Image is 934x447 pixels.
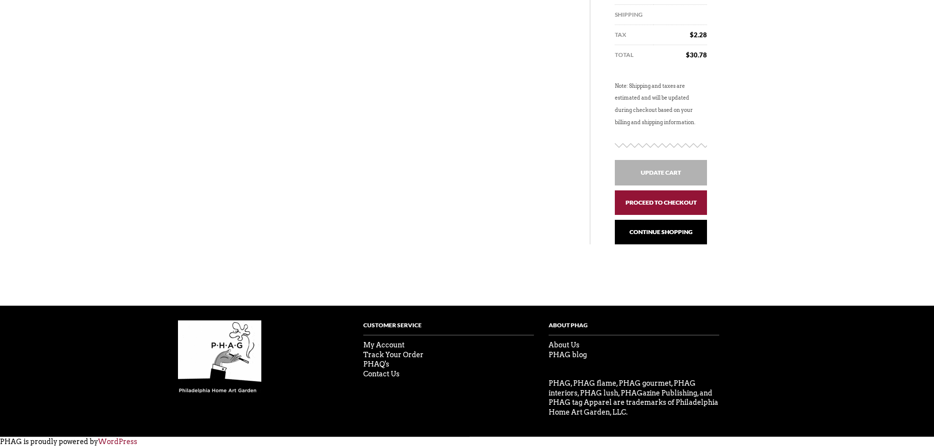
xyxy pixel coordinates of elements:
[615,45,654,65] th: Total
[363,341,404,349] a: My Account
[686,51,707,59] bdi: 30.78
[615,25,654,45] th: Tax
[615,5,654,25] th: Shipping
[549,341,580,349] a: About Us
[686,51,690,59] span: $
[363,351,424,359] a: Track Your Order
[615,160,707,185] input: Update Cart
[549,379,719,417] p: PHAG, PHAG flame, PHAG gourmet, PHAG interiors, PHAG lush, PHAGazine Publishing, and PHAG tag App...
[690,31,707,39] bdi: 2.28
[178,320,261,394] img: phag-logo-compressor.gif
[98,438,137,446] a: WordPress
[549,320,719,336] h4: About PHag
[615,83,695,126] small: Note: Shipping and taxes are estimated and will be updated during checkout based on your billing ...
[363,320,534,336] h4: Customer Service
[549,351,587,359] a: PHAG blog
[690,31,694,39] span: $
[615,220,707,244] a: Continue Shopping
[615,190,707,215] a: Proceed to checkout
[363,360,389,368] a: PHAQ's
[363,370,400,378] a: Contact Us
